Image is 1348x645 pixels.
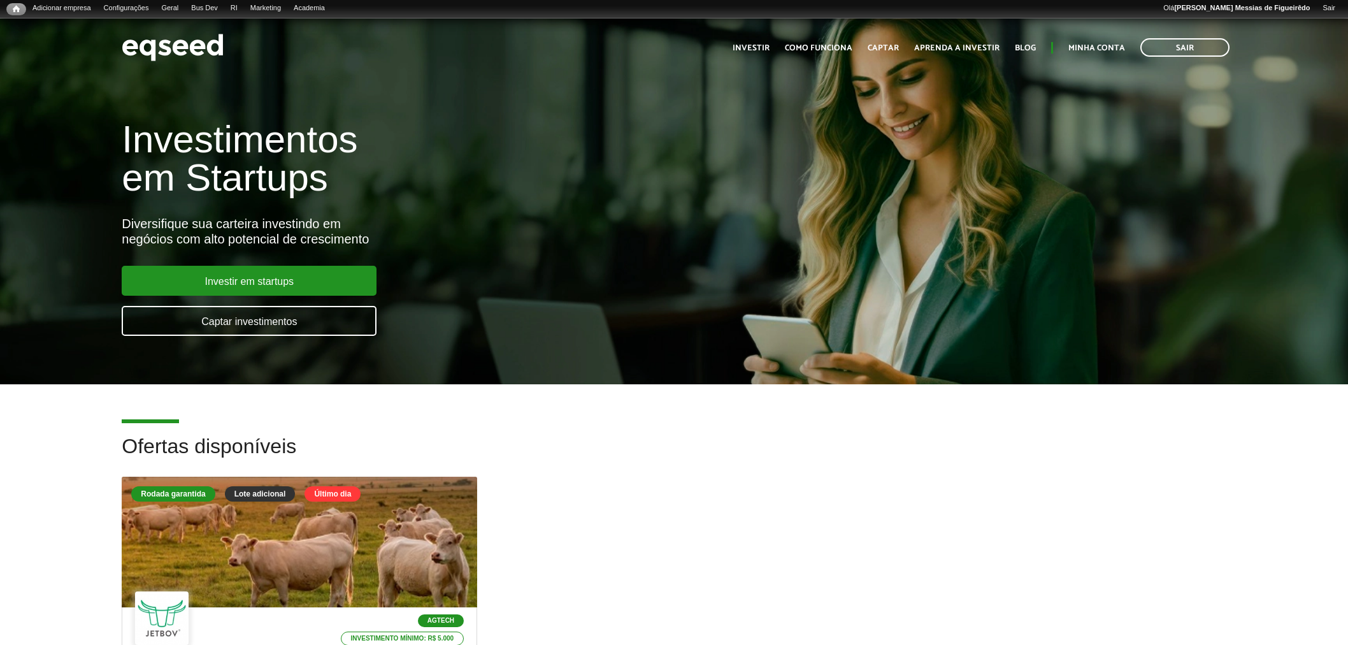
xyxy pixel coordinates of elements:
a: Investir em startups [122,266,376,296]
a: Minha conta [1068,44,1125,52]
strong: [PERSON_NAME] Messias de Figueirêdo [1174,4,1310,11]
div: Lote adicional [225,486,296,502]
a: Aprenda a investir [914,44,1000,52]
p: Agtech [418,614,464,627]
a: Início [6,3,26,15]
a: Geral [155,3,185,13]
a: Sair [1316,3,1342,13]
h2: Ofertas disponíveis [122,435,1226,477]
a: Marketing [244,3,287,13]
a: Configurações [97,3,155,13]
div: Último dia [305,486,361,502]
a: Investir [733,44,770,52]
a: Captar investimentos [122,306,376,336]
a: RI [224,3,244,13]
a: Adicionar empresa [26,3,97,13]
a: Olá[PERSON_NAME] Messias de Figueirêdo [1157,3,1316,13]
div: Diversifique sua carteira investindo em negócios com alto potencial de crescimento [122,216,777,247]
div: Rodada garantida [131,486,215,502]
h1: Investimentos em Startups [122,120,777,197]
span: Início [13,4,20,13]
a: Bus Dev [185,3,224,13]
a: Como funciona [785,44,852,52]
a: Sair [1140,38,1230,57]
a: Blog [1015,44,1036,52]
a: Captar [868,44,899,52]
a: Academia [287,3,331,13]
img: EqSeed [122,31,224,64]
